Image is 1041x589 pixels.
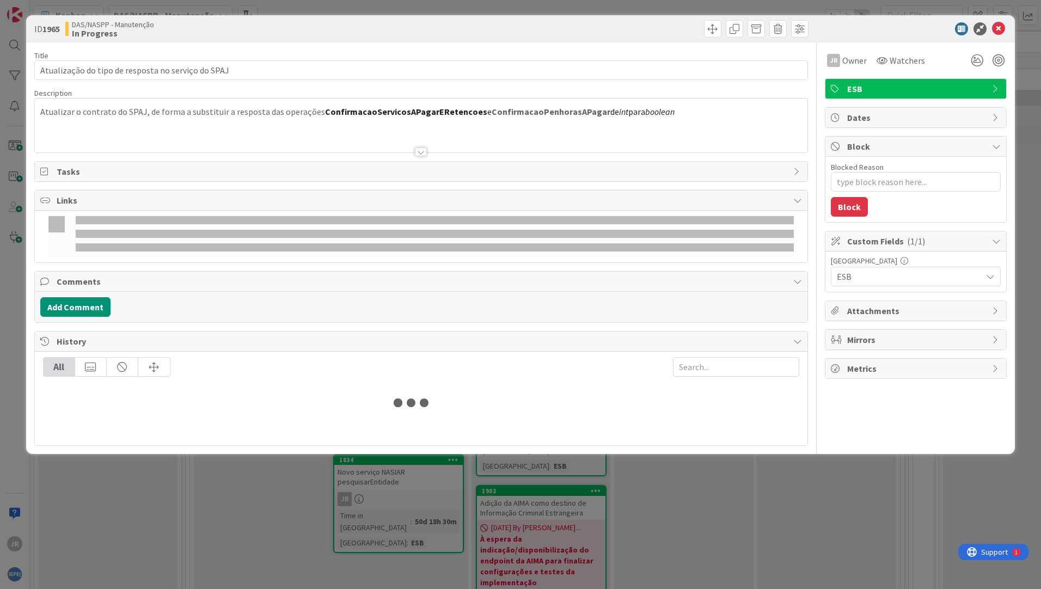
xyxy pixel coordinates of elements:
label: Blocked Reason [831,162,884,172]
div: [GEOGRAPHIC_DATA] [831,257,1001,265]
span: DAS/NASPP - Manutenção [72,20,154,29]
span: ID [34,22,60,35]
span: Custom Fields [847,235,987,248]
span: Comments [57,275,788,288]
span: Attachments [847,304,987,317]
strong: ConfirmacaoPenhorasAPagar [492,106,610,117]
span: Description [34,88,72,98]
span: e [487,106,492,117]
em: boolean [645,106,675,117]
button: Block [831,197,868,217]
span: Owner [842,54,867,67]
div: 1 [57,4,59,13]
span: para [628,106,645,117]
b: In Progress [72,29,154,38]
span: ESB [847,82,987,95]
span: Dates [847,111,987,124]
span: Metrics [847,362,987,375]
div: All [44,358,75,376]
span: Mirrors [847,333,987,346]
span: ( 1/1 ) [907,236,925,247]
span: History [57,335,788,348]
span: ESB [837,269,976,284]
span: Tasks [57,165,788,178]
label: Title [34,51,48,60]
span: Block [847,140,987,153]
p: Atualizar o contrato do SPAJ, de forma a substituir a resposta das operações [40,106,802,118]
span: Watchers [890,54,925,67]
button: Add Comment [40,297,111,317]
b: 1965 [42,23,60,34]
span: Support [23,2,50,15]
em: int [619,106,628,117]
div: JR [827,54,840,67]
span: Links [57,194,788,207]
input: Search... [673,357,799,377]
span: de [610,106,619,117]
strong: ConfirmacaoServicosAPagarERetencoes [325,106,487,117]
input: type card name here... [34,60,808,80]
